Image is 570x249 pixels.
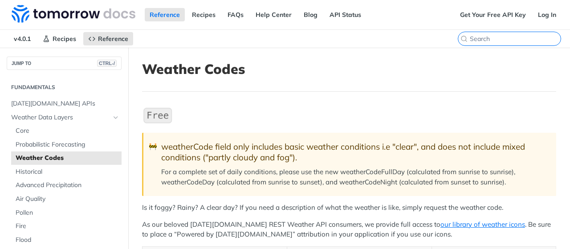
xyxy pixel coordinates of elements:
a: Help Center [251,8,297,21]
div: weatherCode field only includes basic weather conditions i.e "clear", and does not include mixed ... [161,142,547,163]
a: FAQs [223,8,248,21]
a: [DATE][DOMAIN_NAME] APIs [7,97,122,110]
a: Probabilistic Forecasting [11,138,122,151]
p: For a complete set of daily conditions, please use the new weatherCodeFullDay (calculated from su... [161,167,547,187]
a: API Status [325,8,366,21]
span: Weather Codes [16,154,119,163]
span: Recipes [53,35,76,43]
a: Recipes [38,32,81,45]
a: Get Your Free API Key [455,8,531,21]
a: Historical [11,165,122,179]
button: JUMP TOCTRL-/ [7,57,122,70]
a: Fire [11,220,122,233]
svg: Search [460,35,468,42]
a: Flood [11,233,122,247]
a: Log In [533,8,561,21]
a: Blog [299,8,322,21]
span: Flood [16,236,119,245]
span: Probabilistic Forecasting [16,140,119,149]
span: Fire [16,222,119,231]
span: v4.0.1 [9,32,36,45]
span: Reference [98,35,128,43]
span: Weather Data Layers [11,113,110,122]
a: Pollen [11,206,122,220]
a: Reference [83,32,133,45]
a: Reference [145,8,185,21]
h1: Weather Codes [142,61,556,77]
a: Advanced Precipitation [11,179,122,192]
p: Is it foggy? Rainy? A clear day? If you need a description of what the weather is like, simply re... [142,203,556,213]
a: Weather Codes [11,151,122,165]
input: Search [470,35,561,43]
span: Pollen [16,208,119,217]
span: Core [16,127,119,135]
a: Core [11,124,122,138]
a: our library of weather icons [440,220,525,229]
button: Hide subpages for Weather Data Layers [112,114,119,121]
span: 🚧 [149,142,157,152]
a: Air Quality [11,192,122,206]
a: Weather Data LayersHide subpages for Weather Data Layers [7,111,122,124]
span: Air Quality [16,195,119,204]
span: CTRL-/ [97,60,117,67]
p: As our beloved [DATE][DOMAIN_NAME] REST Weather API consumers, we provide full access to . Be sur... [142,220,556,240]
span: Historical [16,167,119,176]
h2: Fundamentals [7,83,122,91]
a: Recipes [187,8,220,21]
span: [DATE][DOMAIN_NAME] APIs [11,99,119,108]
span: Advanced Precipitation [16,181,119,190]
img: Tomorrow.io Weather API Docs [12,5,135,23]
